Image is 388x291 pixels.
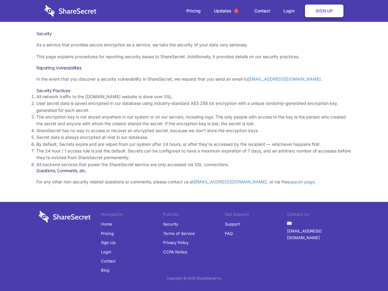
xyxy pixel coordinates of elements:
[194,179,267,184] a: [EMAIL_ADDRESS][DOMAIN_NAME]
[36,42,352,48] p: As a service that provides secure encryption as a service, we take the security of your data very...
[36,134,352,141] li: Secret data is always encrypted at-rest in our database.
[36,148,352,161] li: The 24 hour / 1 access rule is just the default. Secrets can be configured to have a maximum expi...
[101,256,115,266] a: Contact
[101,238,116,247] a: Sign Up
[45,5,96,17] img: logo-wordmark-white-trans-d4663122ce5f474addd5e946df7df03e33cb6a1c49d2221995e7729f52c070b2.svg
[36,127,352,134] li: ShareSecret has no way to access or recover an encrypted secret, because we don’t store the encry...
[36,114,352,127] li: The encryption key is not stored anywhere in our system or on our servers, including logs. The on...
[36,100,352,114] li: User secret data is saved encrypted in our database using industry-standard AES 256 bit encryptio...
[248,76,321,82] a: [EMAIL_ADDRESS][DOMAIN_NAME]
[36,141,352,148] li: By default, Secrets expire and are wiped from our system after 24 hours, or after they’re accesse...
[101,211,163,219] li: Navigation
[180,2,207,20] a: Pricing
[225,229,233,238] a: FAQ
[36,168,352,173] h3: Questions, Comments, etc.
[36,65,352,71] h3: Reporting Vulnerabilities
[163,238,189,247] a: Privacy Policy
[225,211,287,219] li: Get Support
[101,266,109,275] a: Blog
[163,229,195,238] a: Terms of Service
[288,179,315,184] a: support page
[163,219,178,229] a: Security
[305,5,343,17] a: Sign Up
[39,211,91,222] img: logo-wordmark-white-trans-d4663122ce5f474addd5e946df7df03e33cb6a1c49d2221995e7729f52c070b2.svg
[163,211,225,219] li: Policies
[248,2,276,20] a: Contact
[36,93,352,100] li: All network traffic to the [DOMAIN_NAME] website is done over SSL.
[36,161,352,168] li: All backend services that power the ShareSecret service are only accessed via SSL connections.
[225,219,240,229] a: Support
[287,211,349,219] li: Contact Us
[36,88,352,93] h3: Security Practices
[36,31,352,36] h1: Security
[163,247,187,256] a: CCPA Notice
[101,247,111,256] a: Login
[234,8,239,13] span: 1
[36,53,352,60] p: This page explains procedures for reporting security issues to ShareSecret. Additionally, it prov...
[101,229,114,238] a: Pricing
[101,219,112,229] a: Home
[36,179,352,185] p: For any other non-security related questions or comments, please contact us at , or via the .
[287,226,349,242] a: [EMAIL_ADDRESS][DOMAIN_NAME]
[36,76,352,82] p: In the event that you discover a security vulnerability in ShareSecret, we request that you send ...
[277,2,304,20] a: Login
